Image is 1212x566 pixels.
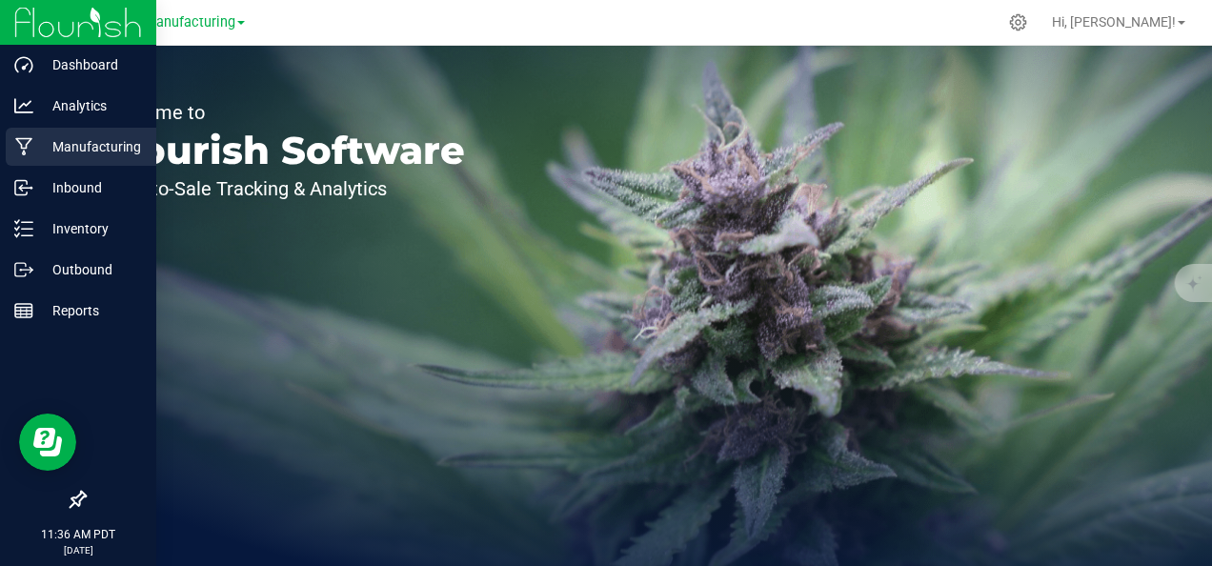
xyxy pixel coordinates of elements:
p: [DATE] [9,543,148,557]
inline-svg: Outbound [14,260,33,279]
inline-svg: Analytics [14,96,33,115]
inline-svg: Inventory [14,219,33,238]
p: Analytics [33,94,148,117]
inline-svg: Inbound [14,178,33,197]
span: Manufacturing [144,14,235,30]
div: Manage settings [1006,13,1030,31]
p: Flourish Software [103,131,465,170]
p: Welcome to [103,103,465,122]
p: Inbound [33,176,148,199]
p: 11:36 AM PDT [9,526,148,543]
span: Hi, [PERSON_NAME]! [1052,14,1176,30]
iframe: Resource center [19,414,76,471]
inline-svg: Dashboard [14,55,33,74]
p: Reports [33,299,148,322]
inline-svg: Reports [14,301,33,320]
p: Inventory [33,217,148,240]
p: Outbound [33,258,148,281]
p: Manufacturing [33,135,148,158]
p: Seed-to-Sale Tracking & Analytics [103,179,465,198]
inline-svg: Manufacturing [14,137,33,156]
p: Dashboard [33,53,148,76]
